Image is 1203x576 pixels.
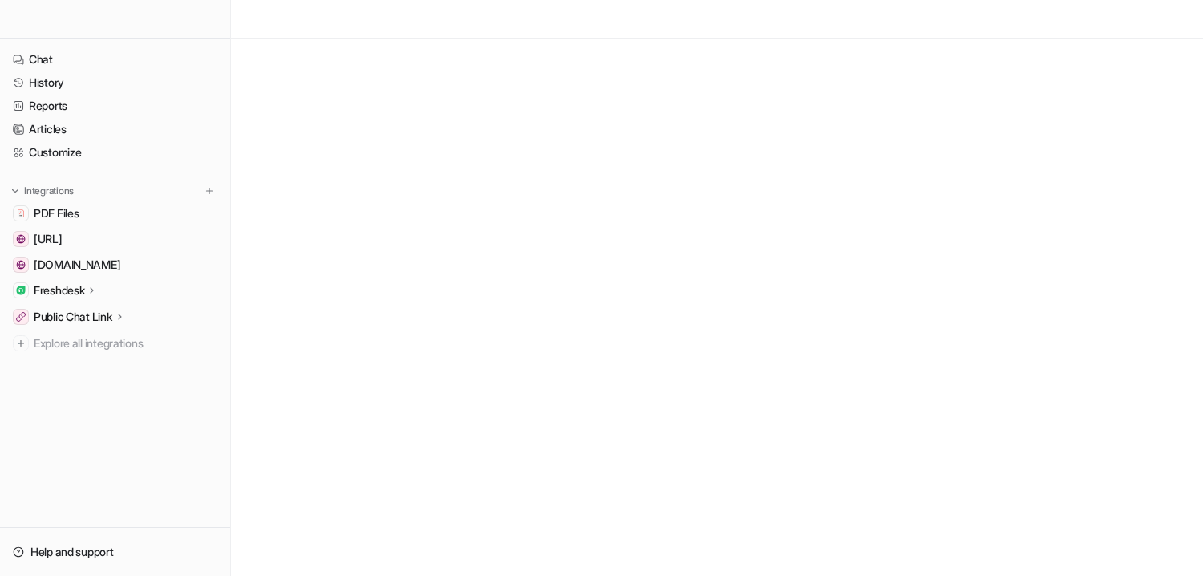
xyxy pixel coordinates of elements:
[6,118,224,140] a: Articles
[6,141,224,164] a: Customize
[34,205,79,221] span: PDF Files
[6,332,224,355] a: Explore all integrations
[6,71,224,94] a: History
[34,309,112,325] p: Public Chat Link
[6,202,224,225] a: PDF FilesPDF Files
[6,183,79,199] button: Integrations
[13,335,29,351] img: explore all integrations
[34,257,120,273] span: [DOMAIN_NAME]
[16,312,26,322] img: Public Chat Link
[6,541,224,563] a: Help and support
[34,231,63,247] span: [URL]
[204,185,215,197] img: menu_add.svg
[16,286,26,295] img: Freshdesk
[24,185,74,197] p: Integrations
[6,95,224,117] a: Reports
[34,282,84,298] p: Freshdesk
[16,234,26,244] img: dashboard.eesel.ai
[16,209,26,218] img: PDF Files
[16,260,26,270] img: help.adyen.com
[10,185,21,197] img: expand menu
[6,228,224,250] a: dashboard.eesel.ai[URL]
[6,48,224,71] a: Chat
[6,254,224,276] a: help.adyen.com[DOMAIN_NAME]
[34,331,217,356] span: Explore all integrations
